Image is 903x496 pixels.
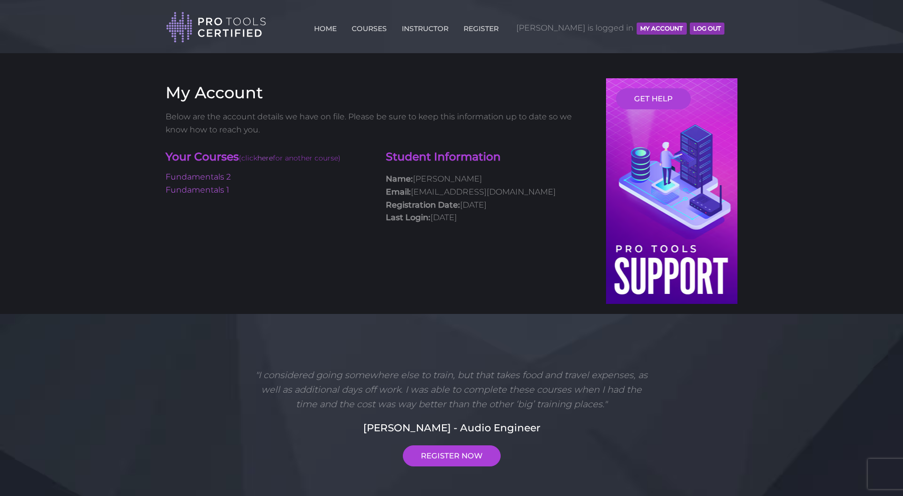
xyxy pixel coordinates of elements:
h5: [PERSON_NAME] - Audio Engineer [166,420,737,435]
strong: Last Login: [386,213,430,222]
span: [PERSON_NAME] is logged in [516,13,724,43]
a: COURSES [349,19,389,35]
p: Below are the account details we have on file. Please be sure to keep this information up to date... [166,110,591,136]
img: Pro Tools Certified Logo [166,11,266,44]
strong: Name: [386,174,413,184]
span: (click for another course) [239,153,341,162]
a: INSTRUCTOR [399,19,451,35]
a: Fundamentals 1 [166,185,229,195]
a: HOME [312,19,339,35]
a: REGISTER [461,19,501,35]
h4: Your Courses [166,149,371,166]
a: Fundamentals 2 [166,172,231,182]
a: here [257,153,273,162]
a: REGISTER NOW [403,445,501,466]
a: GET HELP [616,88,691,109]
button: MY ACCOUNT [637,23,686,35]
strong: Email: [386,187,411,197]
button: Log Out [690,23,724,35]
h3: My Account [166,83,591,102]
h4: Student Information [386,149,591,165]
p: [PERSON_NAME] [EMAIL_ADDRESS][DOMAIN_NAME] [DATE] [DATE] [386,173,591,224]
strong: Registration Date: [386,200,460,210]
p: "I considered going somewhere else to train, but that takes food and travel expenses, as well as ... [251,368,652,411]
